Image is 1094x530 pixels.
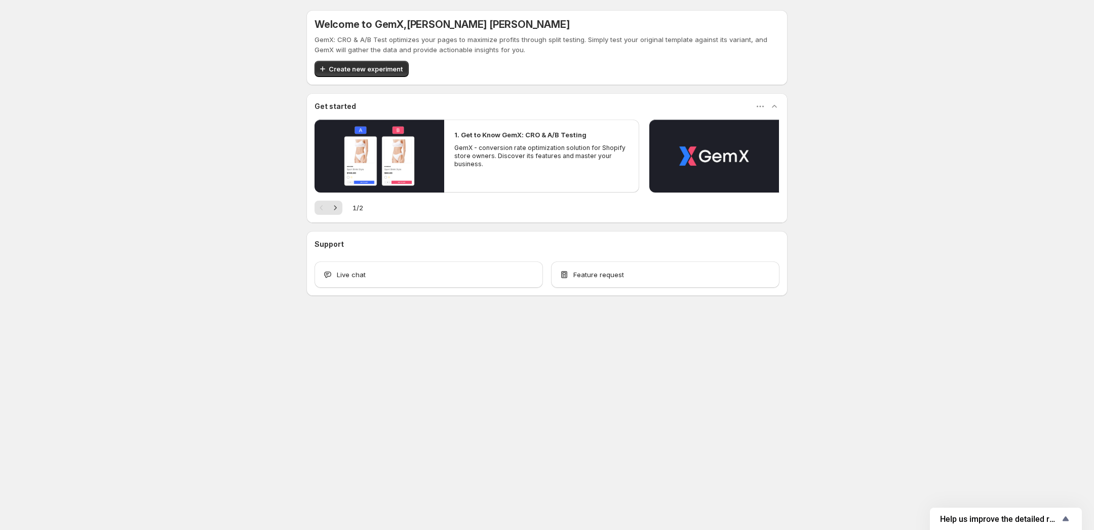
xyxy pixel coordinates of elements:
[337,270,366,280] span: Live chat
[940,513,1072,525] button: Show survey - Help us improve the detailed report for A/B campaigns
[353,203,363,213] span: 1 / 2
[315,101,356,111] h3: Get started
[940,514,1060,524] span: Help us improve the detailed report for A/B campaigns
[404,18,569,30] span: , [PERSON_NAME] [PERSON_NAME]
[454,130,587,140] h2: 1. Get to Know GemX: CRO & A/B Testing
[454,144,629,168] p: GemX - conversion rate optimization solution for Shopify store owners. Discover its features and ...
[315,120,444,193] button: Play video
[329,64,403,74] span: Create new experiment
[315,201,342,215] nav: Pagination
[328,201,342,215] button: Next
[315,34,779,55] p: GemX: CRO & A/B Test optimizes your pages to maximize profits through split testing. Simply test ...
[649,120,779,193] button: Play video
[315,61,409,77] button: Create new experiment
[315,239,344,249] h3: Support
[573,270,624,280] span: Feature request
[315,18,569,30] h5: Welcome to GemX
